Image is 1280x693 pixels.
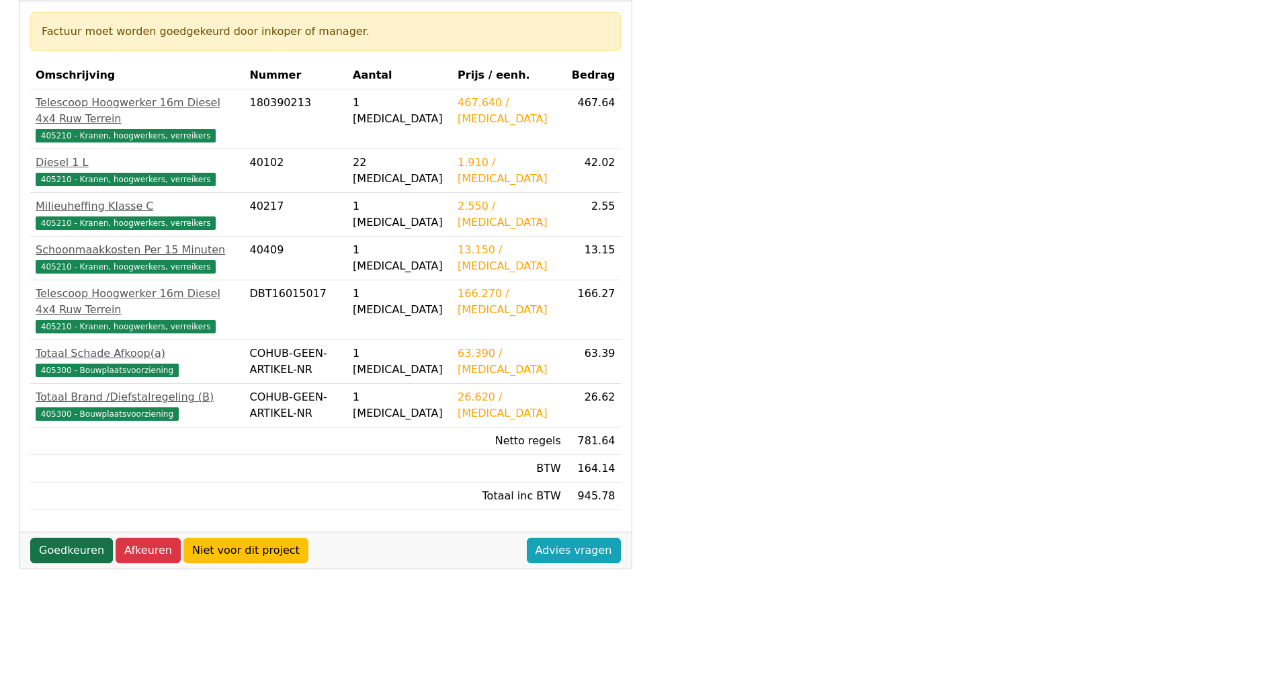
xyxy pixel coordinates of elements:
a: Advies vragen [527,538,621,563]
a: Afkeuren [116,538,181,563]
span: 405300 - Bouwplaatsvoorziening [36,364,179,377]
a: Goedkeuren [30,538,113,563]
td: 467.64 [566,89,621,149]
div: Factuur moet worden goedgekeurd door inkoper of manager. [42,24,609,40]
div: 2.550 / [MEDICAL_DATA] [458,198,561,231]
td: COHUB-GEEN-ARTIKEL-NR [244,340,347,384]
td: Totaal inc BTW [452,483,566,510]
td: 2.55 [566,193,621,237]
a: Telescoop Hoogwerker 16m Diesel 4x4 Ruw Terrein405210 - Kranen, hoogwerkers, verreikers [36,286,239,334]
div: 63.390 / [MEDICAL_DATA] [458,345,561,378]
div: Schoonmaakkosten Per 15 Minuten [36,242,239,258]
a: Totaal Schade Afkoop(a)405300 - Bouwplaatsvoorziening [36,345,239,378]
td: 40217 [244,193,347,237]
td: DBT16015017 [244,280,347,340]
div: 1 [MEDICAL_DATA] [353,198,447,231]
td: 13.15 [566,237,621,280]
div: Diesel 1 L [36,155,239,171]
td: 945.78 [566,483,621,510]
div: 1 [MEDICAL_DATA] [353,345,447,378]
div: Telescoop Hoogwerker 16m Diesel 4x4 Ruw Terrein [36,286,239,318]
div: 166.270 / [MEDICAL_DATA] [458,286,561,318]
td: 164.14 [566,455,621,483]
td: 40409 [244,237,347,280]
div: Totaal Brand /Diefstalregeling (B) [36,389,239,405]
div: 13.150 / [MEDICAL_DATA] [458,242,561,274]
div: 1 [MEDICAL_DATA] [353,95,447,127]
div: 26.620 / [MEDICAL_DATA] [458,389,561,421]
div: Telescoop Hoogwerker 16m Diesel 4x4 Ruw Terrein [36,95,239,127]
a: Schoonmaakkosten Per 15 Minuten405210 - Kranen, hoogwerkers, verreikers [36,242,239,274]
div: 1 [MEDICAL_DATA] [353,242,447,274]
td: 63.39 [566,340,621,384]
span: 405210 - Kranen, hoogwerkers, verreikers [36,260,216,274]
span: 405210 - Kranen, hoogwerkers, verreikers [36,216,216,230]
th: Bedrag [566,62,621,89]
span: 405210 - Kranen, hoogwerkers, verreikers [36,129,216,142]
span: 405300 - Bouwplaatsvoorziening [36,407,179,421]
a: Totaal Brand /Diefstalregeling (B)405300 - Bouwplaatsvoorziening [36,389,239,421]
div: 1 [MEDICAL_DATA] [353,389,447,421]
div: 467.640 / [MEDICAL_DATA] [458,95,561,127]
td: 166.27 [566,280,621,340]
a: Niet voor dit project [183,538,308,563]
td: COHUB-GEEN-ARTIKEL-NR [244,384,347,427]
td: 42.02 [566,149,621,193]
td: 40102 [244,149,347,193]
div: 22 [MEDICAL_DATA] [353,155,447,187]
span: 405210 - Kranen, hoogwerkers, verreikers [36,173,216,186]
td: 26.62 [566,384,621,427]
div: 1.910 / [MEDICAL_DATA] [458,155,561,187]
a: Milieuheffing Klasse C405210 - Kranen, hoogwerkers, verreikers [36,198,239,231]
th: Prijs / eenh. [452,62,566,89]
div: Milieuheffing Klasse C [36,198,239,214]
a: Telescoop Hoogwerker 16m Diesel 4x4 Ruw Terrein405210 - Kranen, hoogwerkers, verreikers [36,95,239,143]
td: BTW [452,455,566,483]
th: Omschrijving [30,62,244,89]
div: Totaal Schade Afkoop(a) [36,345,239,362]
span: 405210 - Kranen, hoogwerkers, verreikers [36,320,216,333]
th: Aantal [347,62,452,89]
th: Nummer [244,62,347,89]
td: 781.64 [566,427,621,455]
div: 1 [MEDICAL_DATA] [353,286,447,318]
td: 180390213 [244,89,347,149]
td: Netto regels [452,427,566,455]
a: Diesel 1 L405210 - Kranen, hoogwerkers, verreikers [36,155,239,187]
